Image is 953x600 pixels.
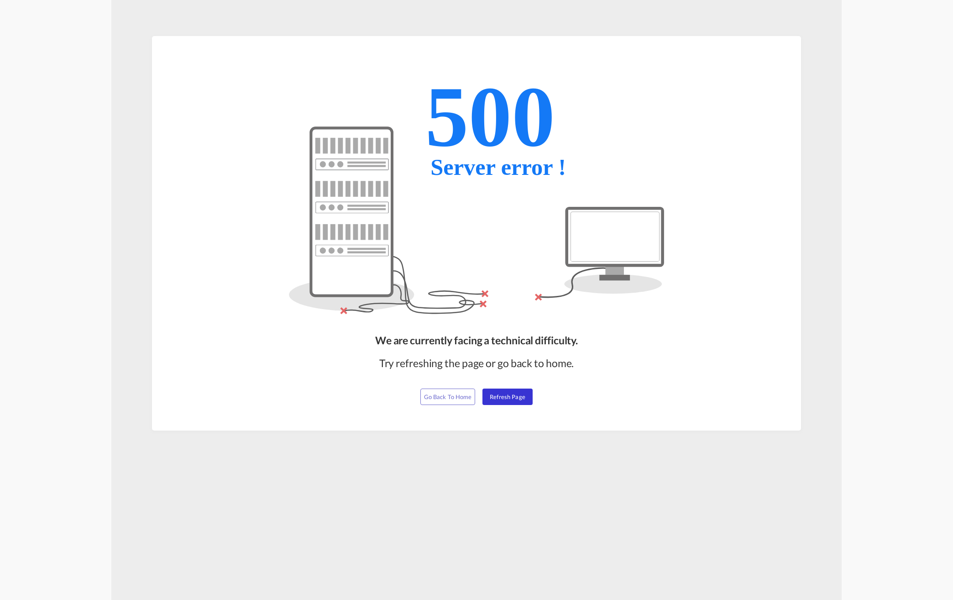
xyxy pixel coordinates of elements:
[379,357,574,369] span: Try refreshing the page or go back to home.
[424,393,472,400] span: Go back to home
[168,333,785,347] div: We are currently facing a technical difficulty.
[482,389,533,405] button: Refresh Page
[420,389,475,405] button: Go back to home
[223,43,730,326] img: 500-error.svg
[490,393,525,400] span: Refresh Page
